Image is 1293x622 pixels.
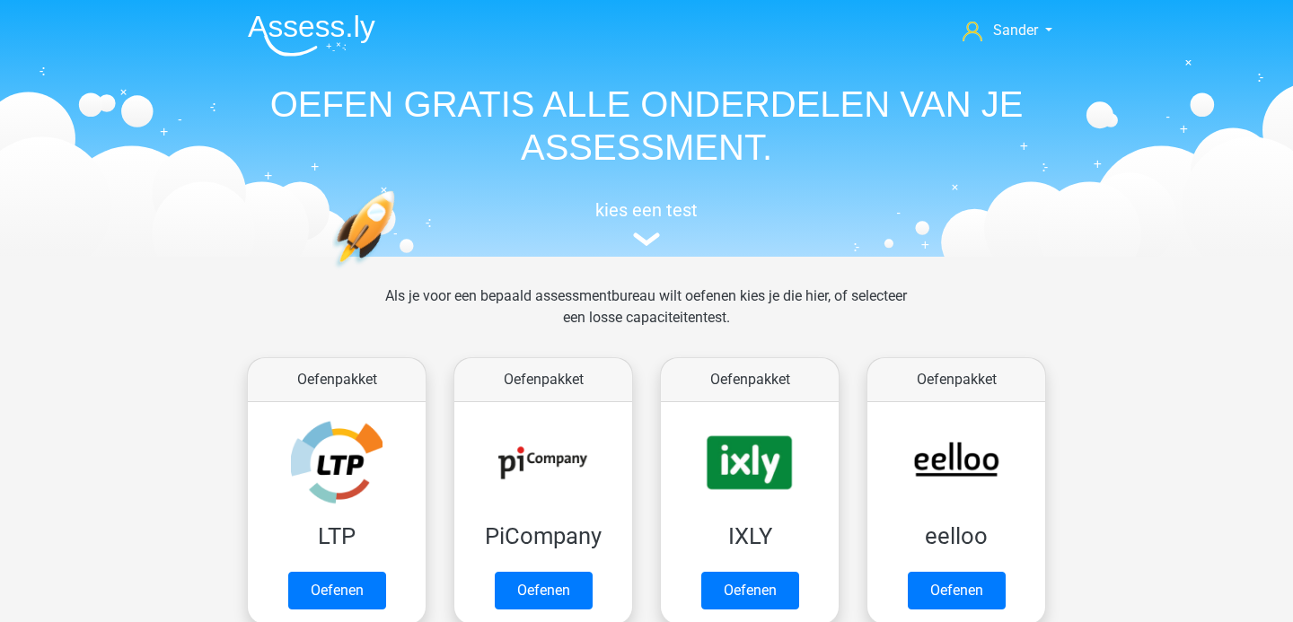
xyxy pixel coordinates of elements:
[701,572,799,609] a: Oefenen
[993,22,1038,39] span: Sander
[248,14,375,57] img: Assessly
[495,572,593,609] a: Oefenen
[371,285,921,350] div: Als je voor een bepaald assessmentbureau wilt oefenen kies je die hier, of selecteer een losse ca...
[633,232,660,246] img: assessment
[233,199,1060,247] a: kies een test
[288,572,386,609] a: Oefenen
[233,199,1060,221] h5: kies een test
[908,572,1006,609] a: Oefenen
[955,20,1060,41] a: Sander
[233,83,1060,169] h1: OEFEN GRATIS ALLE ONDERDELEN VAN JE ASSESSMENT.
[332,190,464,353] img: oefenen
